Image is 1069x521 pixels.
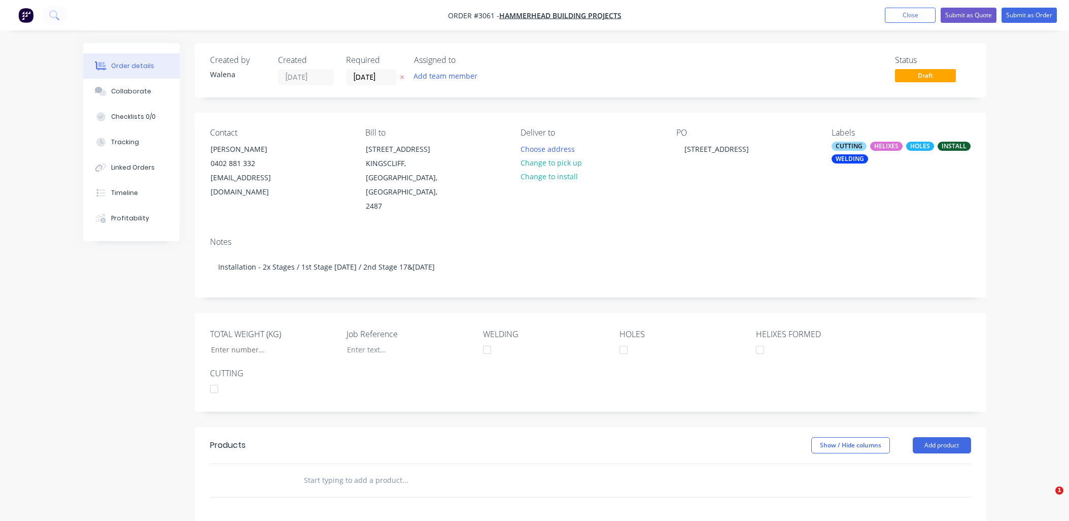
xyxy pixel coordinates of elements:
div: [STREET_ADDRESS] [676,142,757,156]
span: Draft [895,69,956,82]
div: Profitability [111,214,149,223]
div: Status [895,55,971,65]
label: HOLES [619,328,746,340]
div: Order details [111,61,154,71]
div: [EMAIL_ADDRESS][DOMAIN_NAME] [211,171,295,199]
button: Change to install [515,170,583,183]
div: Collaborate [111,87,151,96]
div: HELIXES [870,142,903,151]
button: Add team member [408,69,482,83]
button: Choose address [515,142,580,155]
label: WELDING [483,328,610,340]
button: Tracking [83,129,180,155]
div: [PERSON_NAME] [211,142,295,156]
div: [STREET_ADDRESS] [366,142,450,156]
button: Change to pick up [515,156,587,170]
button: Add product [913,437,971,453]
div: Installation - 2x Stages / 1st Stage [DATE] / 2nd Stage 17&[DATE] [210,251,971,282]
div: Notes [210,237,971,247]
div: Required [346,55,402,65]
iframe: Intercom live chat [1034,486,1059,511]
div: PO [676,128,815,138]
div: Products [210,439,246,451]
button: Profitability [83,206,180,231]
span: Order #3061 - [448,11,499,20]
div: KINGSCLIFF, [GEOGRAPHIC_DATA], [GEOGRAPHIC_DATA], 2487 [366,156,450,213]
label: HELIXES FORMED [756,328,883,340]
button: Checklists 0/0 [83,104,180,129]
button: Show / Hide columns [811,437,890,453]
div: WELDING [832,154,868,164]
img: Factory [18,8,33,23]
button: Submit as Quote [941,8,996,23]
div: Assigned to [414,55,515,65]
div: Contact [210,128,349,138]
div: Linked Orders [111,163,155,172]
div: [PERSON_NAME]0402 881 332[EMAIL_ADDRESS][DOMAIN_NAME] [202,142,303,200]
div: Timeline [111,188,138,198]
div: Created by [210,55,266,65]
button: Linked Orders [83,155,180,180]
label: Job Reference [347,328,473,340]
span: 1 [1055,486,1063,495]
div: Walena [210,69,266,80]
label: CUTTING [210,367,337,379]
input: Enter number... [202,342,336,357]
label: TOTAL WEIGHT (KG) [210,328,337,340]
button: Submit as Order [1002,8,1057,23]
div: CUTTING [832,142,867,151]
button: Collaborate [83,79,180,104]
div: Created [278,55,334,65]
button: Close [885,8,936,23]
div: [STREET_ADDRESS]KINGSCLIFF, [GEOGRAPHIC_DATA], [GEOGRAPHIC_DATA], 2487 [357,142,459,214]
div: Tracking [111,138,139,147]
div: HOLES [906,142,934,151]
button: Add team member [414,69,483,83]
div: Labels [832,128,971,138]
div: Bill to [365,128,504,138]
input: Start typing to add a product... [303,470,506,491]
button: Order details [83,53,180,79]
div: INSTALL [938,142,971,151]
div: 0402 881 332 [211,156,295,171]
div: Deliver to [521,128,660,138]
div: Checklists 0/0 [111,112,156,121]
a: Hammerhead Building Projects [499,11,622,20]
button: Timeline [83,180,180,206]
